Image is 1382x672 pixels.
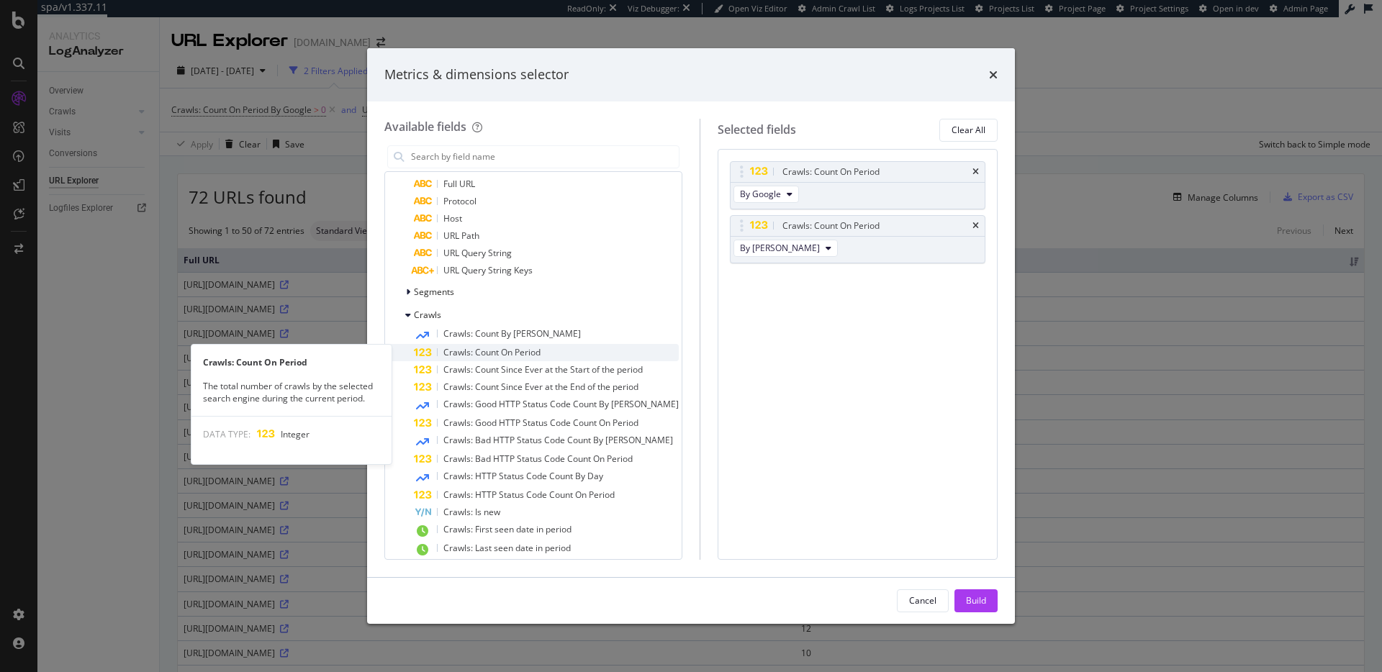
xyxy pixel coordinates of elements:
[782,219,880,233] div: Crawls: Count On Period
[989,65,998,84] div: times
[897,589,949,612] button: Cancel
[718,122,796,138] div: Selected fields
[972,222,979,230] div: times
[443,247,512,259] span: URL Query String
[733,240,838,257] button: By [PERSON_NAME]
[443,470,603,482] span: Crawls: HTTP Status Code Count By Day
[443,489,615,501] span: Crawls: HTTP Status Code Count On Period
[443,195,477,207] span: Protocol
[782,165,880,179] div: Crawls: Count On Period
[443,212,462,224] span: Host
[443,230,479,242] span: URL Path
[443,363,643,376] span: Crawls: Count Since Ever at the Start of the period
[740,188,781,200] span: By Google
[443,346,541,358] span: Crawls: Count On Period
[443,264,533,276] span: URL Query String Keys
[966,594,986,607] div: Build
[384,119,466,135] div: Available fields
[952,124,985,136] div: Clear All
[443,398,679,410] span: Crawls: Good HTTP Status Code Count By [PERSON_NAME]
[443,327,581,340] span: Crawls: Count By [PERSON_NAME]
[414,309,441,321] span: Crawls
[733,186,799,203] button: By Google
[443,453,633,465] span: Crawls: Bad HTTP Status Code Count On Period
[191,356,392,368] div: Crawls: Count On Period
[972,168,979,176] div: times
[443,506,500,518] span: Crawls: Is new
[443,434,673,446] span: Crawls: Bad HTTP Status Code Count By [PERSON_NAME]
[191,380,392,404] div: The total number of crawls by the selected search engine during the current period.
[443,523,572,535] span: Crawls: First seen date in period
[730,215,985,263] div: Crawls: Count On PeriodtimesBy [PERSON_NAME]
[443,417,638,429] span: Crawls: Good HTTP Status Code Count On Period
[939,119,998,142] button: Clear All
[909,594,936,607] div: Cancel
[384,65,569,84] div: Metrics & dimensions selector
[443,381,638,393] span: Crawls: Count Since Ever at the End of the period
[367,48,1015,624] div: modal
[410,146,679,168] input: Search by field name
[414,286,454,298] span: Segments
[740,242,820,254] span: By Bing
[443,542,571,554] span: Crawls: Last seen date in period
[730,161,985,209] div: Crawls: Count On PeriodtimesBy Google
[954,589,998,612] button: Build
[443,178,475,190] span: Full URL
